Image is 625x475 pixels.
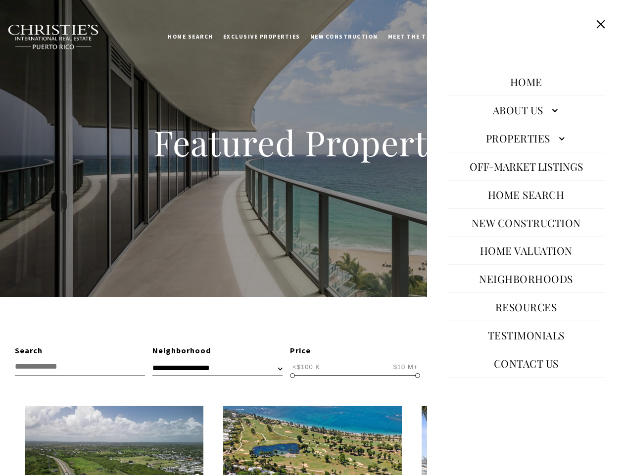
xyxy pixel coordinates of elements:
a: New Construction [467,211,586,235]
span: I agree to be contacted by [PERSON_NAME] International Real Estate PR via text, call & email. To ... [12,61,141,80]
a: Contact Us [489,351,564,375]
a: Home Search [163,24,218,49]
div: Neighborhood [152,344,283,357]
a: Resources [490,295,562,319]
a: Home [505,70,547,94]
span: [PHONE_NUMBER] [41,47,123,56]
a: Neighborhoods [474,267,578,290]
span: <$100 K [290,362,323,372]
img: Christie's International Real Estate black text logo [7,24,99,50]
a: Properties [447,126,605,150]
a: Meet the Team [383,24,445,49]
a: Exclusive Properties [218,24,305,49]
div: Do you have questions? [10,22,143,29]
a: Testimonials [483,323,570,347]
button: Off-Market Listings [465,154,588,178]
span: Exclusive Properties [223,33,300,40]
div: Search [15,344,145,357]
div: Price [290,344,420,357]
button: Close this option [591,15,610,34]
span: $10 M+ [391,362,421,372]
a: New Construction [305,24,383,49]
span: New Construction [310,33,378,40]
h1: Featured Properties [90,121,535,164]
a: Home Search [483,183,570,206]
a: Home Valuation [475,238,577,262]
a: About Us [447,98,605,122]
div: Call or text [DATE], we are here to help! [10,32,143,39]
